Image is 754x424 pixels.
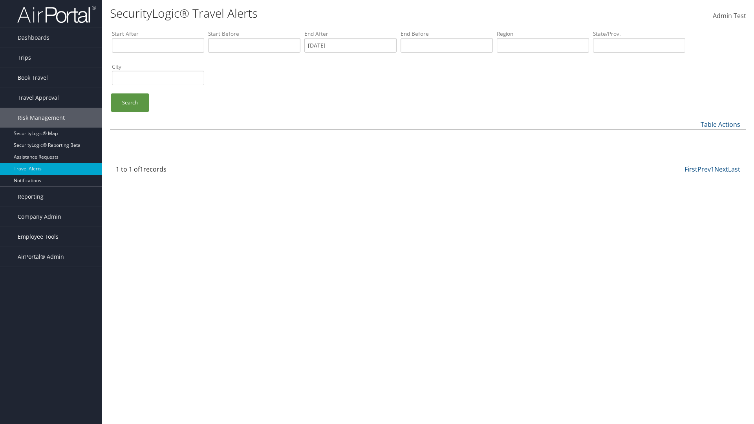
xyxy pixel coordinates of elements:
[713,11,746,20] span: Admin Test
[18,88,59,108] span: Travel Approval
[18,108,65,128] span: Risk Management
[18,28,49,48] span: Dashboards
[111,93,149,112] a: Search
[18,247,64,267] span: AirPortal® Admin
[112,63,204,71] label: City
[711,165,714,174] a: 1
[697,165,711,174] a: Prev
[304,30,397,38] label: End After
[112,30,204,38] label: Start After
[684,165,697,174] a: First
[713,4,746,28] a: Admin Test
[18,187,44,207] span: Reporting
[18,68,48,88] span: Book Travel
[18,227,59,247] span: Employee Tools
[208,30,300,38] label: Start Before
[140,165,143,174] span: 1
[593,30,685,38] label: State/Prov.
[18,48,31,68] span: Trips
[701,120,740,129] a: Table Actions
[497,30,589,38] label: Region
[18,207,61,227] span: Company Admin
[110,5,534,22] h1: SecurityLogic® Travel Alerts
[714,165,728,174] a: Next
[17,5,96,24] img: airportal-logo.png
[116,164,263,178] div: 1 to 1 of records
[728,165,740,174] a: Last
[401,30,493,38] label: End Before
